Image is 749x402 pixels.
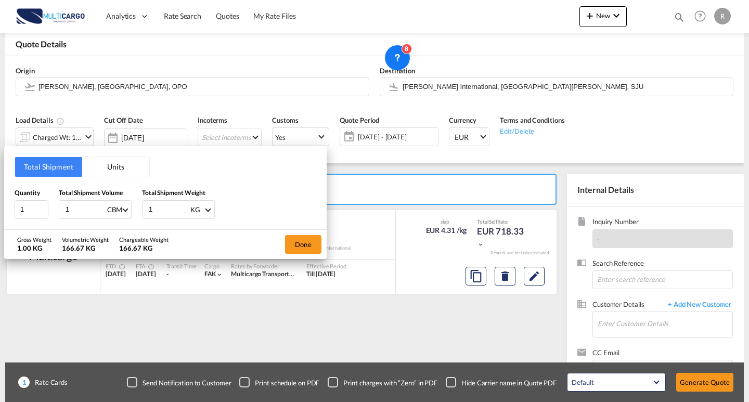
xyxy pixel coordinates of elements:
div: KG [190,205,200,214]
input: Enter weight [148,201,189,218]
input: Enter volume [64,201,106,218]
div: Chargeable Weight [119,236,169,243]
button: Units [82,157,149,177]
div: 1.00 KG [17,243,51,253]
span: Total Shipment Volume [59,189,123,197]
div: Gross Weight [17,236,51,243]
button: Done [285,235,321,254]
span: Quantity [15,189,40,197]
button: Total Shipment [15,157,82,177]
div: 166.67 KG [62,243,109,253]
div: CBM [107,205,122,214]
input: Qty [15,200,48,219]
div: 166.67 KG [119,243,169,253]
div: Volumetric Weight [62,236,109,243]
span: Total Shipment Weight [142,189,205,197]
